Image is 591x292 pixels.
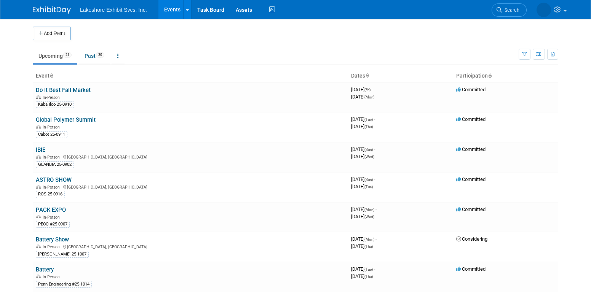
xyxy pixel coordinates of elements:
[36,155,41,159] img: In-Person Event
[351,124,373,129] span: [DATE]
[488,73,492,79] a: Sort by Participation Type
[36,221,70,228] div: PECO #25-0907
[33,27,71,40] button: Add Event
[364,178,373,182] span: (Sun)
[36,191,65,198] div: ROS 25-0916
[456,116,486,122] span: Committed
[33,70,348,83] th: Event
[351,94,374,100] span: [DATE]
[33,49,77,63] a: Upcoming21
[50,73,53,79] a: Sort by Event Name
[36,206,66,213] a: PACK EXPO
[96,52,104,58] span: 20
[351,266,375,272] span: [DATE]
[36,275,41,278] img: In-Person Event
[502,7,519,13] span: Search
[351,146,375,152] span: [DATE]
[456,266,486,272] span: Committed
[43,215,62,220] span: In-Person
[36,185,41,189] img: In-Person Event
[374,146,375,152] span: -
[36,161,74,168] div: GLANBIA 25-0902
[43,185,62,190] span: In-Person
[36,281,92,288] div: Penn Engineering #25-1014
[537,3,551,17] img: MICHELLE MOYA
[351,273,373,279] span: [DATE]
[364,215,374,219] span: (Wed)
[364,185,373,189] span: (Tue)
[43,95,62,100] span: In-Person
[374,176,375,182] span: -
[374,266,375,272] span: -
[364,244,373,249] span: (Thu)
[79,49,110,63] a: Past20
[36,87,91,94] a: Do It Best Fall Market
[36,184,345,190] div: [GEOGRAPHIC_DATA], [GEOGRAPHIC_DATA]
[351,214,374,219] span: [DATE]
[36,95,41,99] img: In-Person Event
[456,236,487,242] span: Considering
[43,244,62,249] span: In-Person
[36,154,345,160] div: [GEOGRAPHIC_DATA], [GEOGRAPHIC_DATA]
[80,7,147,13] span: Lakeshore Exhibit Svcs, Inc.
[43,155,62,160] span: In-Person
[36,215,41,219] img: In-Person Event
[456,176,486,182] span: Committed
[43,125,62,130] span: In-Person
[372,87,373,92] span: -
[364,155,374,159] span: (Wed)
[351,176,375,182] span: [DATE]
[33,6,71,14] img: ExhibitDay
[351,87,373,92] span: [DATE]
[36,125,41,129] img: In-Person Event
[36,236,69,243] a: Battery Show
[351,154,374,159] span: [DATE]
[351,236,377,242] span: [DATE]
[364,237,374,241] span: (Mon)
[364,125,373,129] span: (Thu)
[43,275,62,279] span: In-Person
[375,236,377,242] span: -
[36,146,45,153] a: IBIE
[365,73,369,79] a: Sort by Start Date
[351,116,375,122] span: [DATE]
[36,116,96,123] a: Global Polymer Summit
[364,267,373,271] span: (Tue)
[364,88,371,92] span: (Fri)
[36,131,67,138] div: Cabot 25-0911
[36,243,345,249] div: [GEOGRAPHIC_DATA], [GEOGRAPHIC_DATA]
[364,148,373,152] span: (Sun)
[351,243,373,249] span: [DATE]
[36,101,74,108] div: Kaba Ilco 25-0910
[351,206,377,212] span: [DATE]
[364,95,374,99] span: (Mon)
[63,52,72,58] span: 21
[364,117,373,122] span: (Tue)
[492,3,527,17] a: Search
[456,87,486,92] span: Committed
[456,146,486,152] span: Committed
[364,208,374,212] span: (Mon)
[374,116,375,122] span: -
[351,184,373,189] span: [DATE]
[36,176,72,183] a: ASTRO SHOW
[348,70,453,83] th: Dates
[453,70,558,83] th: Participation
[375,206,377,212] span: -
[36,251,89,258] div: [PERSON_NAME] 25-1007
[36,244,41,248] img: In-Person Event
[36,266,54,273] a: Battery
[364,275,373,279] span: (Thu)
[456,206,486,212] span: Committed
